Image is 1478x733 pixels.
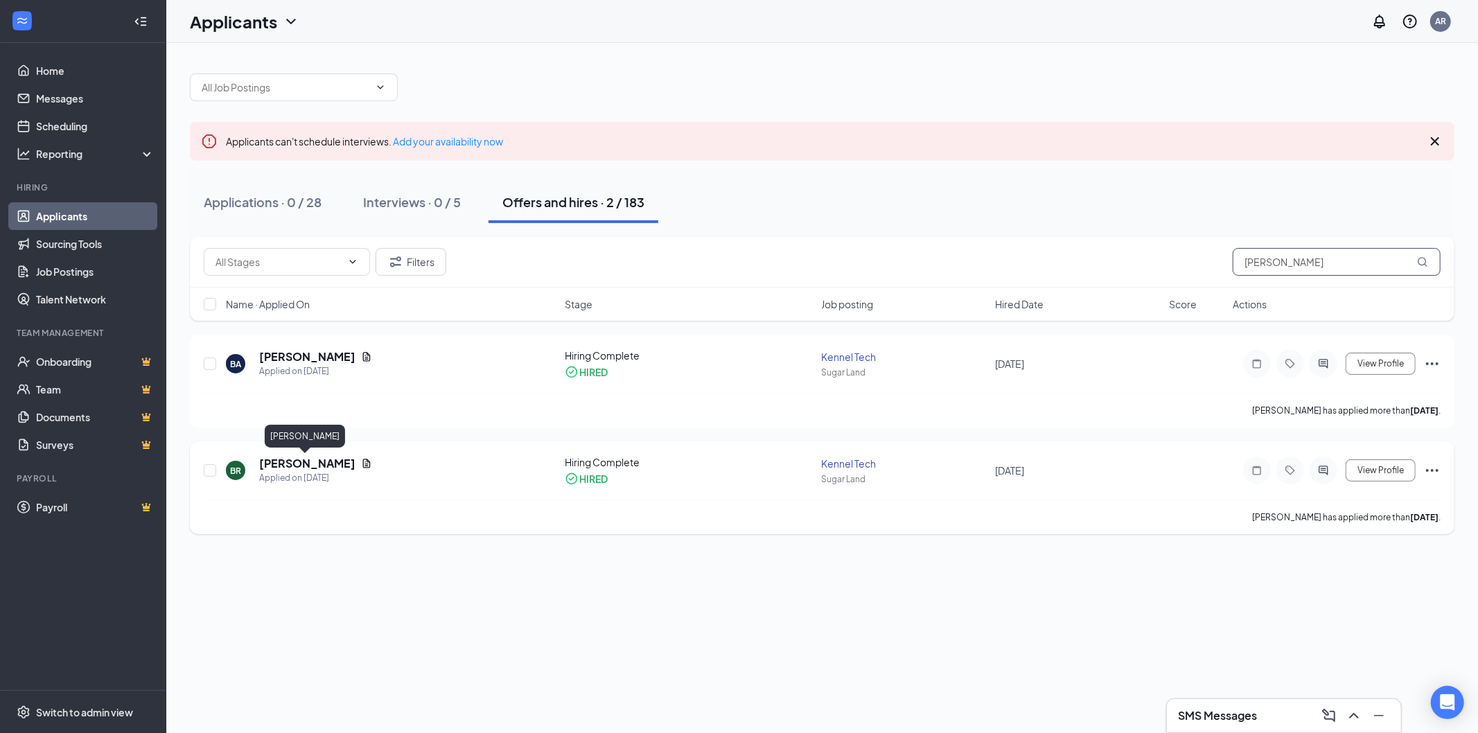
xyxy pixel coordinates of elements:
[393,135,503,148] a: Add your availability now
[36,493,155,521] a: PayrollCrown
[363,193,461,211] div: Interviews · 0 / 5
[502,193,644,211] div: Offers and hires · 2 / 183
[36,85,155,112] a: Messages
[565,348,813,362] div: Hiring Complete
[565,472,579,486] svg: CheckmarkCircle
[36,230,155,258] a: Sourcing Tools
[1233,248,1441,276] input: Search in offers and hires
[1417,256,1428,267] svg: MagnifyingGlass
[1343,705,1365,727] button: ChevronUp
[1282,358,1299,369] svg: Tag
[36,57,155,85] a: Home
[1427,133,1443,150] svg: Cross
[1402,13,1418,30] svg: QuestionInfo
[1249,358,1265,369] svg: Note
[215,254,342,270] input: All Stages
[226,135,503,148] span: Applicants can't schedule interviews.
[36,112,155,140] a: Scheduling
[259,364,372,378] div: Applied on [DATE]
[1410,512,1439,522] b: [DATE]
[1346,459,1416,482] button: View Profile
[17,182,152,193] div: Hiring
[190,10,277,33] h1: Applicants
[1321,707,1337,724] svg: ComposeMessage
[376,248,446,276] button: Filter Filters
[375,82,386,93] svg: ChevronDown
[1424,355,1441,372] svg: Ellipses
[36,705,133,719] div: Switch to admin view
[1249,465,1265,476] svg: Note
[17,147,30,161] svg: Analysis
[259,349,355,364] h5: [PERSON_NAME]
[36,147,155,161] div: Reporting
[1346,707,1362,724] svg: ChevronUp
[202,80,369,95] input: All Job Postings
[1435,15,1446,27] div: AR
[36,202,155,230] a: Applicants
[995,464,1024,477] span: [DATE]
[36,431,155,459] a: SurveysCrown
[822,350,987,364] div: Kennel Tech
[17,705,30,719] svg: Settings
[579,365,608,379] div: HIRED
[1252,511,1441,523] p: [PERSON_NAME] has applied more than .
[283,13,299,30] svg: ChevronDown
[230,465,241,477] div: BR
[822,457,987,470] div: Kennel Tech
[1424,462,1441,479] svg: Ellipses
[822,297,874,311] span: Job posting
[17,473,152,484] div: Payroll
[15,14,29,28] svg: WorkstreamLogo
[565,365,579,379] svg: CheckmarkCircle
[1346,353,1416,375] button: View Profile
[1357,359,1404,369] span: View Profile
[1431,686,1464,719] div: Open Intercom Messenger
[565,297,592,311] span: Stage
[36,285,155,313] a: Talent Network
[134,15,148,28] svg: Collapse
[1410,405,1439,416] b: [DATE]
[565,455,813,469] div: Hiring Complete
[1178,708,1257,723] h3: SMS Messages
[1282,465,1299,476] svg: Tag
[995,297,1044,311] span: Hired Date
[204,193,322,211] div: Applications · 0 / 28
[579,472,608,486] div: HIRED
[347,256,358,267] svg: ChevronDown
[201,133,218,150] svg: Error
[259,471,372,485] div: Applied on [DATE]
[1252,405,1441,416] p: [PERSON_NAME] has applied more than .
[36,403,155,431] a: DocumentsCrown
[822,366,987,378] div: Sugar Land
[1368,705,1390,727] button: Minimize
[1315,465,1332,476] svg: ActiveChat
[1371,13,1388,30] svg: Notifications
[259,456,355,471] h5: [PERSON_NAME]
[1169,297,1197,311] span: Score
[36,348,155,376] a: OnboardingCrown
[265,425,345,448] div: [PERSON_NAME]
[1357,466,1404,475] span: View Profile
[387,254,404,270] svg: Filter
[361,458,372,469] svg: Document
[1233,297,1267,311] span: Actions
[36,258,155,285] a: Job Postings
[1315,358,1332,369] svg: ActiveChat
[36,376,155,403] a: TeamCrown
[1371,707,1387,724] svg: Minimize
[226,297,310,311] span: Name · Applied On
[361,351,372,362] svg: Document
[1318,705,1340,727] button: ComposeMessage
[230,358,241,370] div: BA
[822,473,987,485] div: Sugar Land
[17,327,152,339] div: Team Management
[995,357,1024,370] span: [DATE]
